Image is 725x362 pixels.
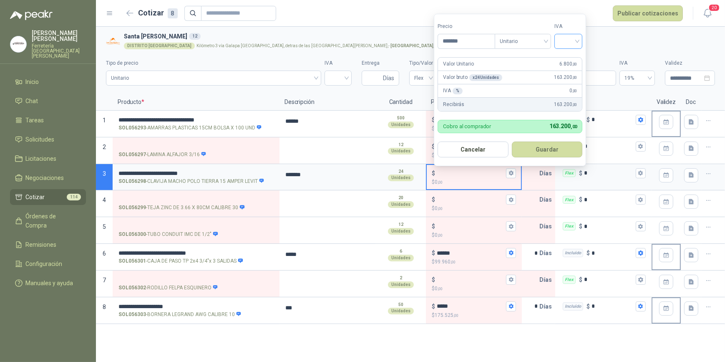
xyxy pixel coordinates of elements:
[443,60,473,68] p: Valor Unitario
[443,73,502,81] p: Valor bruto
[432,222,435,231] p: $
[32,43,86,58] p: Ferretería [GEOGRAPHIC_DATA][PERSON_NAME]
[453,313,458,318] span: ,00
[26,173,64,182] span: Negociaciones
[10,93,86,109] a: Chat
[118,257,243,265] p: - CAJA DE PASO TP 2x4 3/4"x 3 SALIDAS
[438,206,443,211] span: ,00
[432,285,516,293] p: $
[124,32,712,41] h3: Santa [PERSON_NAME]
[563,222,576,230] div: Flex
[453,88,463,94] div: %
[539,298,555,315] p: Días
[118,170,274,177] input: SOL056298-CLAVIJA MACHO POLO TIERRA 15 AMPER LEVIT
[432,311,516,319] p: $
[587,302,590,311] p: $
[592,116,634,123] input: Incluido $
[325,59,352,67] label: IVA
[652,94,681,111] p: Validez
[432,258,516,266] p: $
[563,302,583,311] div: Incluido
[636,275,646,285] button: Flex $
[636,168,646,178] button: Flex $
[563,169,576,177] div: Flex
[388,201,414,208] div: Unidades
[506,301,516,311] button: $$175.525,00
[624,72,650,84] span: 19%
[118,284,218,292] p: - RODILLO FELPA ESQUINERO
[432,152,516,159] p: $
[572,89,577,93] span: ,00
[10,256,86,272] a: Configuración
[437,303,505,309] input: $$175.525,00
[398,142,403,148] p: 12
[438,233,443,238] span: ,00
[500,35,546,48] span: Unitario
[362,59,399,67] label: Entrega
[10,208,86,233] a: Órdenes de Compra
[103,170,106,177] span: 3
[432,115,435,124] p: $
[103,223,106,230] span: 5
[435,312,458,318] span: 175.525
[619,59,655,67] label: IVA
[118,230,146,238] strong: SOL056300
[432,302,435,311] p: $
[554,23,583,30] label: IVA
[438,23,494,30] label: Precio
[432,125,516,133] p: $
[549,123,577,129] span: 163.200
[26,259,63,268] span: Configuración
[118,230,218,238] p: - TUBO CONDUIT IMC DE 1/2"
[443,101,464,109] p: Recibirás
[26,96,38,106] span: Chat
[390,43,453,48] strong: [GEOGRAPHIC_DATA] , Atlántico
[613,5,683,21] button: Publicar cotizaciones
[118,223,274,230] input: SOL056300-TUBO CONDUIT IMC DE 1/2"
[435,259,456,265] span: 99.960
[106,34,121,49] img: Company Logo
[103,197,106,203] span: 4
[118,204,146,212] strong: SOL056299
[636,248,646,258] button: Incluido $
[426,94,522,111] p: Precio
[555,94,652,111] p: Flete
[636,115,646,125] button: Incluido $
[397,115,405,122] p: 500
[103,144,106,150] span: 2
[388,122,414,128] div: Unidades
[138,7,178,19] h2: Cotizar
[563,196,576,204] div: Flex
[432,205,516,213] p: $
[26,278,73,288] span: Manuales y ayuda
[569,87,577,95] span: 0
[539,165,555,182] p: Días
[432,248,435,258] p: $
[451,260,456,264] span: ,00
[26,212,78,230] span: Órdenes de Compra
[10,132,86,147] a: Solicitudes
[103,117,106,124] span: 1
[118,151,206,159] p: - LAMINA ALFAJOR 3/16
[469,74,502,81] div: x 24 Unidades
[708,4,720,12] span: 20
[506,248,516,258] button: $$99.960,00
[437,223,505,230] input: $$0,00
[10,170,86,186] a: Negociaciones
[681,94,702,111] p: Doc
[103,250,106,257] span: 6
[118,304,274,310] input: SOL056303-BORNERA LEGRAND AWG CALIBRE 10
[32,30,86,42] p: [PERSON_NAME] [PERSON_NAME]
[432,231,516,239] p: $
[539,245,555,261] p: Días
[443,124,491,129] p: Cobro al comprador
[700,6,715,21] button: 20
[584,197,634,203] input: Flex $
[118,257,146,265] strong: SOL056301
[118,124,146,132] strong: SOL056293
[435,286,443,291] span: 0
[398,195,403,201] p: 20
[539,218,555,235] p: Días
[279,94,376,111] p: Descripción
[636,195,646,205] button: Flex $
